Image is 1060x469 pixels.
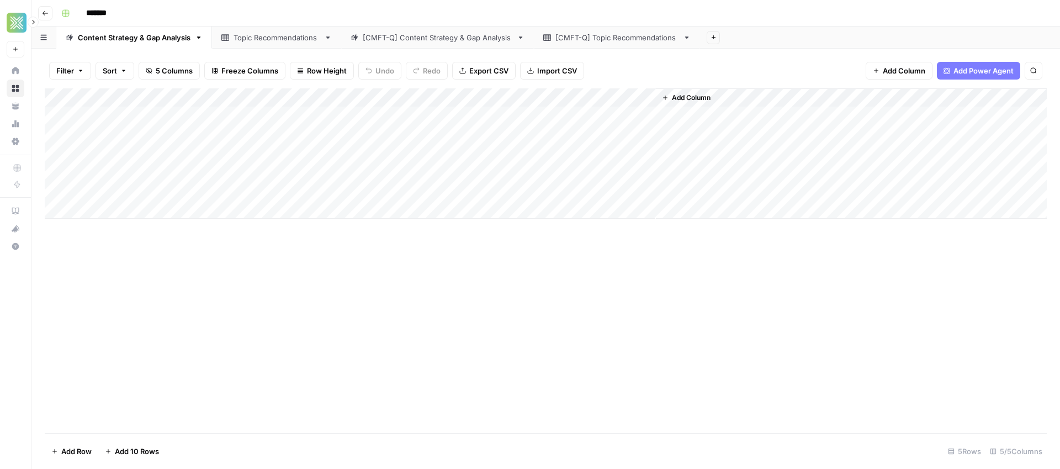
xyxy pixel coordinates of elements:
button: 5 Columns [139,62,200,80]
div: 5 Rows [944,442,985,460]
a: [CMFT-Q] Content Strategy & Gap Analysis [341,27,534,49]
span: Export CSV [469,65,508,76]
a: [CMFT-Q] Topic Recommendations [534,27,700,49]
button: Add Power Agent [937,62,1020,80]
button: Row Height [290,62,354,80]
button: Add Column [658,91,715,105]
a: Browse [7,80,24,97]
span: Row Height [307,65,347,76]
span: Add Power Agent [953,65,1014,76]
span: Sort [103,65,117,76]
span: Filter [56,65,74,76]
span: Undo [375,65,394,76]
button: Sort [96,62,134,80]
button: Freeze Columns [204,62,285,80]
button: Add 10 Rows [98,442,166,460]
span: Redo [423,65,441,76]
span: Add 10 Rows [115,446,159,457]
a: Your Data [7,97,24,115]
button: Help + Support [7,238,24,255]
span: Import CSV [537,65,577,76]
div: 5/5 Columns [985,442,1047,460]
span: Add Column [883,65,925,76]
a: Topic Recommendations [212,27,341,49]
a: Settings [7,133,24,150]
div: [CMFT-Q] Content Strategy & Gap Analysis [363,32,512,43]
button: Add Column [866,62,932,80]
a: Home [7,62,24,80]
div: Content Strategy & Gap Analysis [78,32,190,43]
span: Freeze Columns [221,65,278,76]
button: Workspace: Xponent21 [7,9,24,36]
a: Content Strategy & Gap Analysis [56,27,212,49]
img: Xponent21 Logo [7,13,26,33]
span: Add Column [672,93,711,103]
button: Filter [49,62,91,80]
span: Add Row [61,446,92,457]
button: What's new? [7,220,24,238]
div: [CMFT-Q] Topic Recommendations [555,32,679,43]
button: Redo [406,62,448,80]
div: Topic Recommendations [234,32,320,43]
button: Undo [358,62,401,80]
button: Add Row [45,442,98,460]
a: Usage [7,115,24,133]
span: 5 Columns [156,65,193,76]
button: Import CSV [520,62,584,80]
a: AirOps Academy [7,202,24,220]
button: Export CSV [452,62,516,80]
